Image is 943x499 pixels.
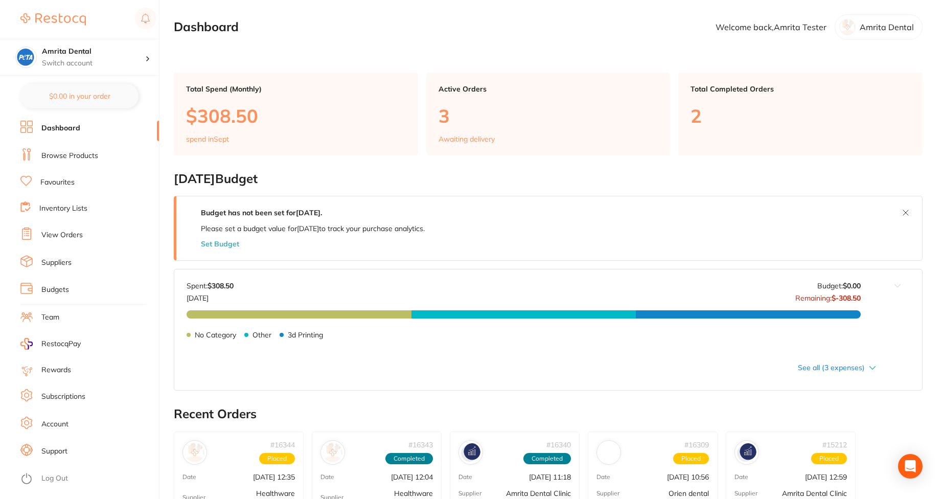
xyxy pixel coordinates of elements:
a: Account [41,419,68,429]
a: Log Out [41,473,68,484]
a: Suppliers [41,258,72,268]
p: [DATE] 11:18 [529,473,571,481]
a: Restocq Logo [20,8,86,31]
button: Set Budget [201,240,239,248]
h4: Amrita Dental [42,47,145,57]
a: View Orders [41,230,83,240]
a: Favourites [40,177,75,188]
p: Date [458,473,472,481]
p: # 16340 [546,441,571,449]
strong: Budget has not been set for [DATE] . [201,208,322,217]
p: Orien dental [669,489,709,497]
a: Total Spend (Monthly)$308.50spend inSept [174,73,418,155]
a: Rewards [41,365,71,375]
img: Restocq Logo [20,13,86,26]
button: $0.00 in your order [20,84,139,108]
img: Healthware Australia [323,443,342,462]
p: Supplier [596,490,619,497]
a: Active Orders3Awaiting delivery [426,73,671,155]
p: [DATE] [187,290,234,302]
span: Placed [811,453,847,464]
a: Support [41,446,67,457]
p: [DATE] 12:04 [391,473,433,481]
p: Spent: [187,282,234,290]
p: Date [734,473,748,481]
img: Healthware Australia [185,443,204,462]
p: Remaining: [795,290,861,302]
img: Amrita Dental Clinic [461,443,480,462]
span: Placed [673,453,709,464]
span: Placed [259,453,295,464]
a: Browse Products [41,151,98,161]
p: Total Completed Orders [691,85,910,93]
p: Please set a budget value for [DATE] to track your purchase analytics. [201,224,425,233]
p: Supplier [458,490,481,497]
p: Total Spend (Monthly) [186,85,406,93]
img: Amrita Dental [16,47,36,67]
p: Date [182,473,196,481]
p: Welcome back, Amrita Tester [716,22,826,32]
p: [DATE] 12:35 [253,473,295,481]
p: Switch account [42,58,145,69]
span: Completed [523,453,571,464]
p: No Category [195,331,236,339]
img: RestocqPay [20,338,33,350]
strong: $0.00 [843,281,861,290]
p: # 16309 [684,441,709,449]
p: # 16344 [270,441,295,449]
p: # 16343 [408,441,433,449]
p: 3d Printing [288,331,323,339]
button: Log Out [20,471,156,487]
p: Amrita Dental [860,22,914,32]
p: Date [320,473,334,481]
p: Awaiting delivery [439,135,495,143]
h2: Recent Orders [174,407,923,421]
p: Amrita Dental Clinic [506,489,571,497]
a: RestocqPay [20,338,81,350]
p: 3 [439,105,658,126]
h2: [DATE] Budget [174,172,923,186]
a: Inventory Lists [39,203,87,214]
img: Orien dental [599,443,618,462]
img: Amrita Dental Clinic [737,443,756,462]
a: Team [41,312,59,323]
p: spend in Sept [186,135,229,143]
strong: $308.50 [208,281,234,290]
p: [DATE] 12:59 [805,473,847,481]
a: Subscriptions [41,392,85,402]
p: 2 [691,105,910,126]
span: RestocqPay [41,339,81,349]
strong: $-308.50 [832,293,861,303]
p: Budget: [817,282,861,290]
a: Dashboard [41,123,80,133]
p: Active Orders [439,85,658,93]
p: Amrita Dental Clinic [782,489,847,497]
a: Total Completed Orders2 [678,73,923,155]
p: $308.50 [186,105,406,126]
p: # 15212 [822,441,847,449]
span: Completed [385,453,433,464]
a: Budgets [41,285,69,295]
p: Other [252,331,271,339]
p: [DATE] 10:56 [667,473,709,481]
h2: Dashboard [174,20,239,34]
div: Open Intercom Messenger [898,454,923,479]
p: Date [596,473,610,481]
p: Supplier [734,490,757,497]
